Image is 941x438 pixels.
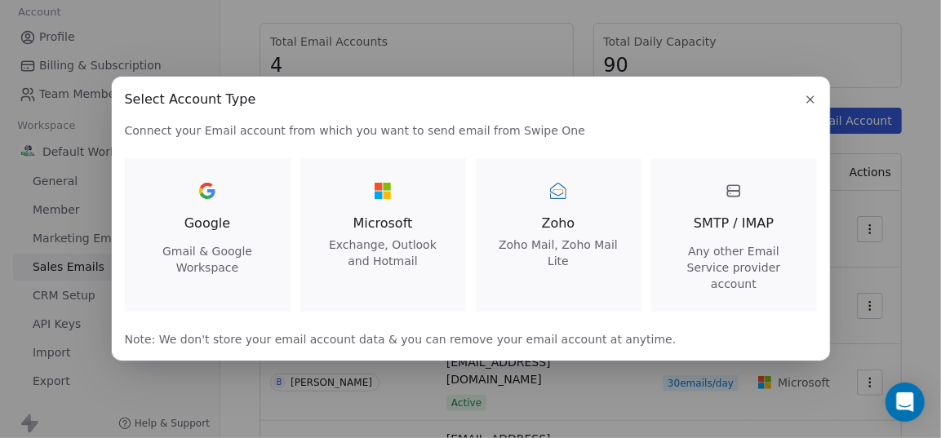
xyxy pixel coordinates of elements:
span: Google [184,214,230,233]
span: Exchange, Outlook and Hotmail [320,237,446,269]
span: Microsoft [320,214,446,233]
span: Zoho [495,214,622,233]
span: Zoho Mail, Zoho Mail Lite [495,237,622,269]
span: Any other Email Service provider account [671,243,797,292]
span: SMTP / IMAP [694,214,774,233]
span: Gmail & Google Workspace [144,243,271,276]
span: Note: We don't store your email account data & you can remove your email account at anytime. [125,331,817,347]
span: Connect your Email account from which you want to send email from Swipe One [125,122,817,139]
span: Select Account Type [125,90,256,109]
